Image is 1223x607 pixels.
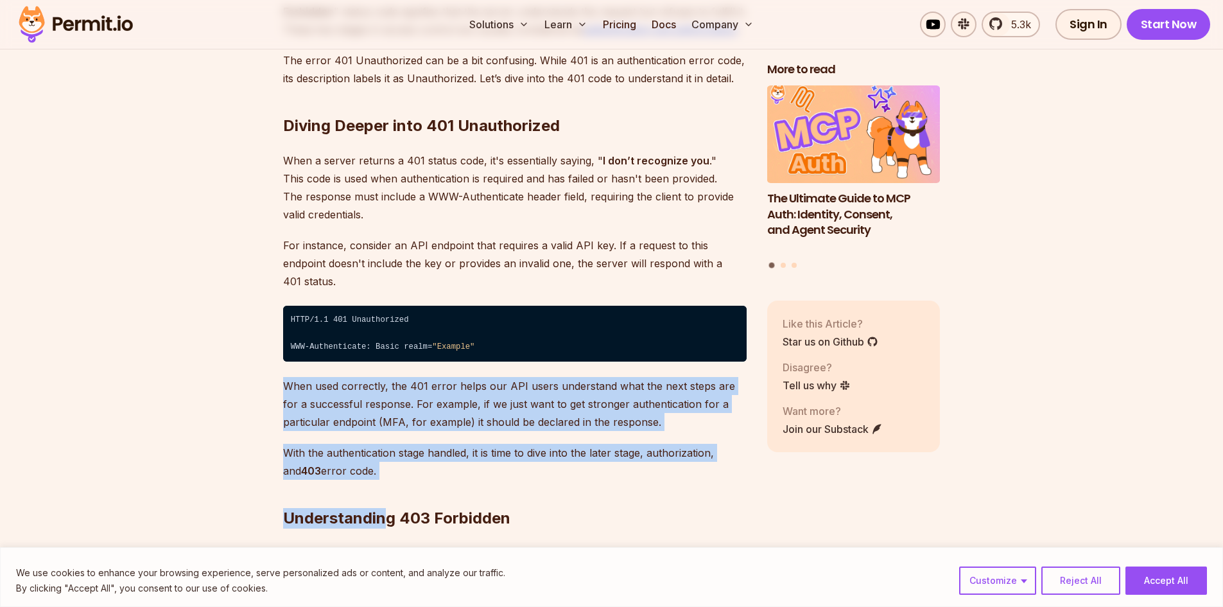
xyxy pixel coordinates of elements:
[783,333,878,349] a: Star us on Github
[781,262,786,267] button: Go to slide 2
[301,464,321,477] strong: 403
[1127,9,1211,40] a: Start Now
[16,581,505,596] p: By clicking "Accept All", you consent to our use of cookies.
[539,12,593,37] button: Learn
[783,315,878,331] p: Like this Article?
[1055,9,1122,40] a: Sign In
[769,262,775,268] button: Go to slide 1
[464,12,534,37] button: Solutions
[1003,17,1031,32] span: 5.3k
[283,444,747,480] p: With the authentication stage handled, it is time to dive into the later stage, authorization, an...
[283,64,747,136] h2: Diving Deeper into 401 Unauthorized
[283,457,747,529] h2: Understanding 403 Forbidden
[783,403,883,418] p: Want more?
[767,85,941,270] div: Posts
[283,236,747,290] p: For instance, consider an API endpoint that requires a valid API key. If a request to this endpoi...
[1041,567,1120,595] button: Reject All
[792,262,797,267] button: Go to slide 3
[767,85,941,183] img: The Ultimate Guide to MCP Auth: Identity, Consent, and Agent Security
[1125,567,1207,595] button: Accept All
[283,306,747,362] code: HTTP/1.1 401 Unauthorized ⁠ WWW-Authenticate: Basic realm=
[432,342,474,351] span: "Example"
[283,152,747,224] p: When a server returns a 401 status code, it's essentially saying, " ." This code is used when aut...
[767,85,941,254] a: The Ultimate Guide to MCP Auth: Identity, Consent, and Agent SecurityThe Ultimate Guide to MCP Au...
[283,51,747,87] p: The error 401 Unauthorized can be a bit confusing. While 401 is an authentication error code, its...
[767,62,941,78] h2: More to read
[646,12,681,37] a: Docs
[959,567,1036,595] button: Customize
[783,377,851,392] a: Tell us why
[16,565,505,581] p: We use cookies to enhance your browsing experience, serve personalized ads or content, and analyz...
[686,12,759,37] button: Company
[783,359,851,374] p: Disagree?
[982,12,1040,37] a: 5.3k
[767,190,941,238] h3: The Ultimate Guide to MCP Auth: Identity, Consent, and Agent Security
[598,12,641,37] a: Pricing
[783,421,883,436] a: Join our Substack
[283,377,747,431] p: When used correctly, the 401 error helps our API users understand what the next steps are for a s...
[767,85,941,254] li: 1 of 3
[603,154,709,167] strong: I don’t recognize you
[13,3,139,46] img: Permit logo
